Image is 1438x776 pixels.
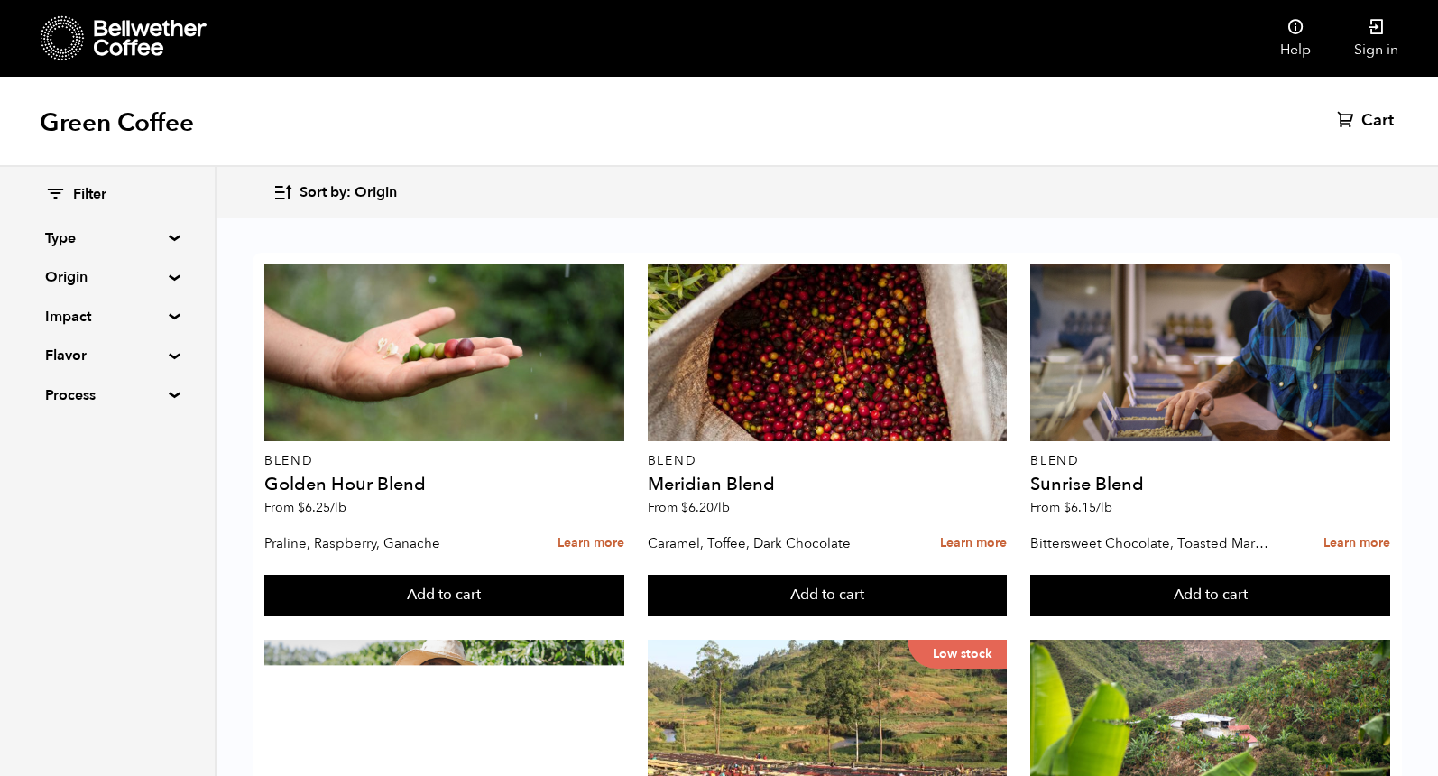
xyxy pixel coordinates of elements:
[300,183,397,203] span: Sort by: Origin
[558,524,624,563] a: Learn more
[264,499,346,516] span: From
[1030,575,1389,616] button: Add to cart
[1096,499,1112,516] span: /lb
[298,499,305,516] span: $
[681,499,730,516] bdi: 6.20
[1030,499,1112,516] span: From
[1323,524,1390,563] a: Learn more
[272,171,397,214] button: Sort by: Origin
[264,530,509,557] p: Praline, Raspberry, Ganache
[298,499,346,516] bdi: 6.25
[264,476,623,494] h4: Golden Hour Blend
[45,306,170,328] summary: Impact
[648,530,892,557] p: Caramel, Toffee, Dark Chocolate
[1030,455,1389,467] p: Blend
[264,575,623,616] button: Add to cart
[648,476,1007,494] h4: Meridian Blend
[1361,110,1394,132] span: Cart
[45,384,170,406] summary: Process
[940,524,1007,563] a: Learn more
[1064,499,1071,516] span: $
[330,499,346,516] span: /lb
[45,266,170,288] summary: Origin
[1064,499,1112,516] bdi: 6.15
[648,499,730,516] span: From
[45,345,170,366] summary: Flavor
[1337,110,1398,132] a: Cart
[73,185,106,205] span: Filter
[1030,530,1275,557] p: Bittersweet Chocolate, Toasted Marshmallow, Candied Orange, Praline
[714,499,730,516] span: /lb
[648,455,1007,467] p: Blend
[681,499,688,516] span: $
[45,227,170,249] summary: Type
[648,575,1007,616] button: Add to cart
[40,106,194,139] h1: Green Coffee
[1030,476,1389,494] h4: Sunrise Blend
[908,640,1007,669] p: Low stock
[264,455,623,467] p: Blend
